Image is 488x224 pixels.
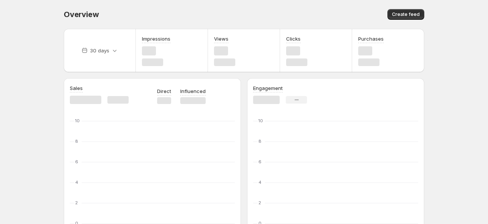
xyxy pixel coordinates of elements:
[358,35,384,43] h3: Purchases
[75,139,78,144] text: 8
[253,84,283,92] h3: Engagement
[392,11,420,17] span: Create feed
[258,118,263,123] text: 10
[75,200,78,205] text: 2
[258,139,261,144] text: 8
[387,9,424,20] button: Create feed
[258,159,261,164] text: 6
[75,159,78,164] text: 6
[90,47,109,54] p: 30 days
[214,35,228,43] h3: Views
[70,84,83,92] h3: Sales
[75,118,80,123] text: 10
[258,200,261,205] text: 2
[258,180,261,185] text: 4
[157,87,171,95] p: Direct
[64,10,99,19] span: Overview
[180,87,206,95] p: Influenced
[286,35,301,43] h3: Clicks
[142,35,170,43] h3: Impressions
[75,180,78,185] text: 4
